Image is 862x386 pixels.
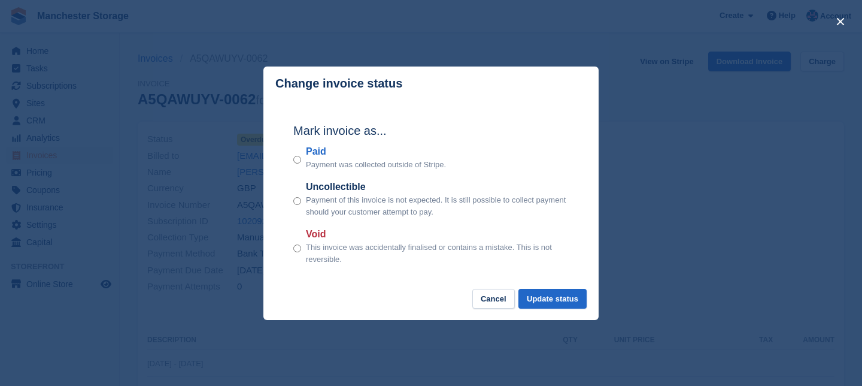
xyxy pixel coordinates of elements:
[306,242,569,265] p: This invoice was accidentally finalised or contains a mistake. This is not reversible.
[518,289,587,309] button: Update status
[306,194,569,218] p: Payment of this invoice is not expected. It is still possible to collect payment should your cust...
[275,77,402,91] p: Change invoice status
[293,122,569,140] h2: Mark invoice as...
[306,144,446,159] label: Paid
[306,180,569,194] label: Uncollectible
[831,12,850,31] button: close
[306,159,446,171] p: Payment was collected outside of Stripe.
[472,289,515,309] button: Cancel
[306,227,569,242] label: Void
